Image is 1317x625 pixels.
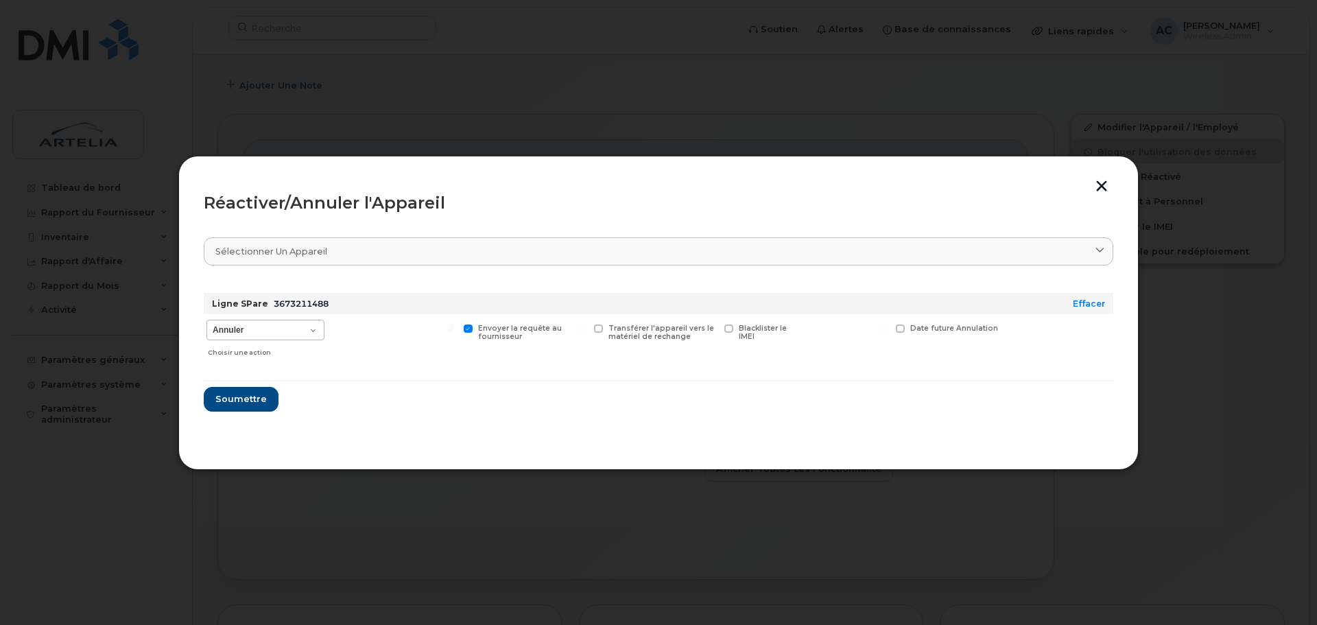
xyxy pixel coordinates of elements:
[208,342,324,358] div: Choisir une action
[910,324,998,333] span: Date future Annulation
[478,324,562,342] span: Envoyer la requête au fournisseur
[215,392,267,405] span: Soumettre
[212,298,268,309] strong: Ligne SPare
[274,298,329,309] span: 3673211488
[447,325,454,331] input: Envoyer la requête au fournisseur
[608,324,714,342] span: Transférer l'appareil vers le matériel de rechange
[204,195,1113,211] div: Réactiver/Annuler l'Appareil
[204,237,1113,266] a: Sélectionner un appareil
[578,325,584,331] input: Transférer l'appareil vers le matériel de rechange
[215,245,327,258] span: Sélectionner un appareil
[1073,298,1105,309] a: Effacer
[204,387,278,412] button: Soumettre
[739,324,787,342] span: Blacklister le IMEI
[708,325,715,331] input: Blacklister le IMEI
[879,325,886,331] input: Date future Annulation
